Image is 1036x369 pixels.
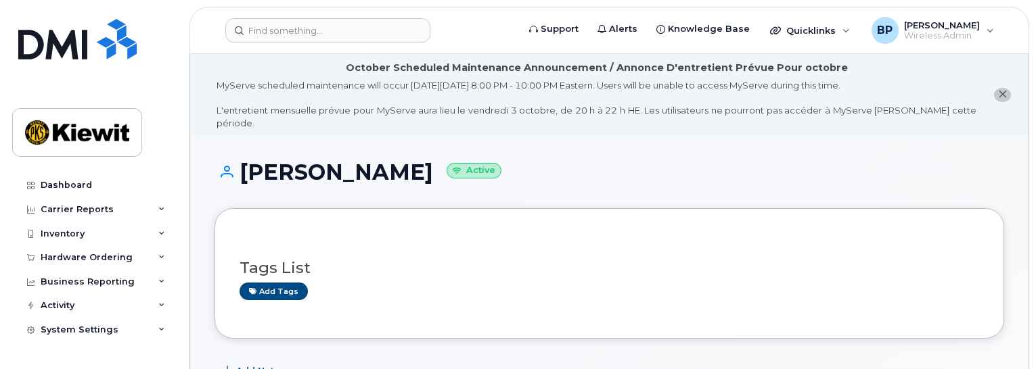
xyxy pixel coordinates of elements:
h1: [PERSON_NAME] [215,160,1004,184]
h3: Tags List [240,260,979,276]
button: close notification [994,88,1011,102]
a: Add tags [240,282,308,299]
div: MyServe scheduled maintenance will occur [DATE][DATE] 8:00 PM - 10:00 PM Eastern. Users will be u... [217,79,976,129]
iframe: Messenger Launcher [977,310,1026,359]
small: Active [447,163,501,178]
div: October Scheduled Maintenance Announcement / Annonce D'entretient Prévue Pour octobre [346,61,848,75]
